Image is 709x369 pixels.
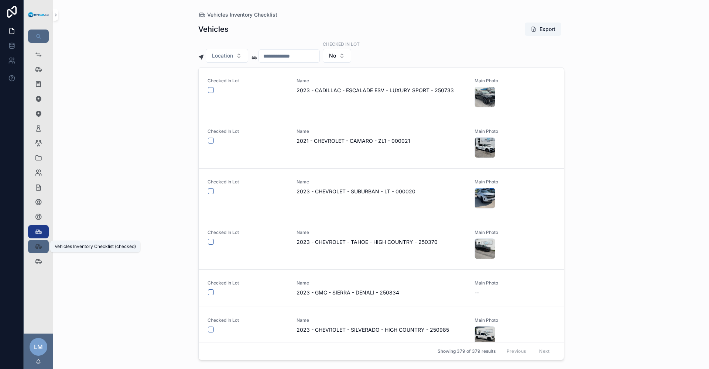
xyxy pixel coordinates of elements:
span: 2023 - CHEVROLET - TAHOE - HIGH COUNTRY - 250370 [297,238,466,246]
span: 2023 - CHEVROLET - SUBURBAN - LT - 000020 [297,188,466,195]
span: Name [297,230,466,235]
span: Showing 379 of 379 results [438,348,496,354]
div: scrollable content [24,43,53,277]
span: LM [34,342,43,351]
span: 2023 - CADILLAC - ESCALADE ESV - LUXURY SPORT - 250733 [297,87,466,94]
span: Name [297,128,466,134]
span: Checked In Lot [208,179,288,185]
span: 2021 - CHEVROLET - CAMARO - ZL1 - 000021 [297,137,466,145]
span: Main Photo [475,230,555,235]
h1: Vehicles [198,24,229,34]
span: 2023 - CHEVROLET - SILVERADO - HIGH COUNTRY - 250985 [297,326,466,334]
span: Main Photo [475,128,555,134]
span: -- [475,289,479,296]
span: Main Photo [475,179,555,185]
span: Checked In Lot [208,280,288,286]
span: Checked In Lot [208,317,288,323]
span: Vehicles Inventory Checklist [207,11,277,18]
span: Name [297,78,466,84]
span: Name [297,179,466,185]
span: Checked In Lot [208,78,288,84]
span: Name [297,317,466,323]
label: Checked in Lot [323,41,360,47]
button: Select Button [323,49,351,63]
span: Checked In Lot [208,230,288,235]
span: 2023 - GMC - SIERRA - DENALI - 250834 [297,289,466,296]
span: Main Photo [475,317,555,323]
button: Export [525,23,561,36]
span: Main Photo [475,78,555,84]
span: Checked In Lot [208,128,288,134]
span: Main Photo [475,280,555,286]
button: Select Button [206,49,248,63]
img: App logo [28,12,49,18]
span: No [329,52,336,59]
div: Vehicles Inventory Checklist (checked) [55,244,136,249]
span: Location [212,52,233,59]
a: Vehicles Inventory Checklist [198,11,277,18]
span: Name [297,280,466,286]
